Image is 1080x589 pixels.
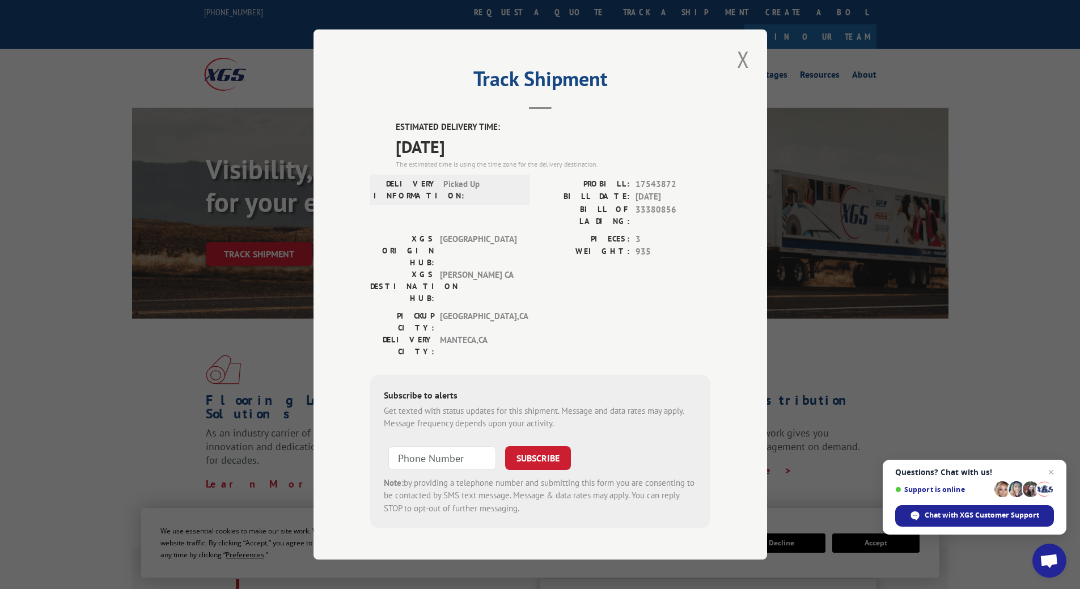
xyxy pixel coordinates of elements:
[384,477,404,488] strong: Note:
[374,178,438,202] label: DELIVERY INFORMATION:
[1032,544,1066,578] a: Open chat
[396,134,710,159] span: [DATE]
[370,334,434,358] label: DELIVERY CITY:
[440,310,516,334] span: [GEOGRAPHIC_DATA] , CA
[440,269,516,304] span: [PERSON_NAME] CA
[440,334,516,358] span: MANTECA , CA
[636,190,710,204] span: [DATE]
[540,245,630,259] label: WEIGHT:
[925,510,1039,520] span: Chat with XGS Customer Support
[895,485,990,494] span: Support is online
[396,159,710,170] div: The estimated time is using the time zone for the delivery destination.
[895,505,1054,527] span: Chat with XGS Customer Support
[384,388,697,405] div: Subscribe to alerts
[734,44,753,75] button: Close modal
[440,233,516,269] span: [GEOGRAPHIC_DATA]
[388,446,496,470] input: Phone Number
[636,178,710,191] span: 17543872
[396,121,710,134] label: ESTIMATED DELIVERY TIME:
[540,233,630,246] label: PIECES:
[636,204,710,227] span: 33380856
[540,204,630,227] label: BILL OF LADING:
[384,405,697,430] div: Get texted with status updates for this shipment. Message and data rates may apply. Message frequ...
[370,233,434,269] label: XGS ORIGIN HUB:
[540,190,630,204] label: BILL DATE:
[370,71,710,92] h2: Track Shipment
[443,178,520,202] span: Picked Up
[636,245,710,259] span: 935
[636,233,710,246] span: 3
[505,446,571,470] button: SUBSCRIBE
[370,269,434,304] label: XGS DESTINATION HUB:
[540,178,630,191] label: PROBILL:
[895,468,1054,477] span: Questions? Chat with us!
[384,477,697,515] div: by providing a telephone number and submitting this form you are consenting to be contacted by SM...
[370,310,434,334] label: PICKUP CITY:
